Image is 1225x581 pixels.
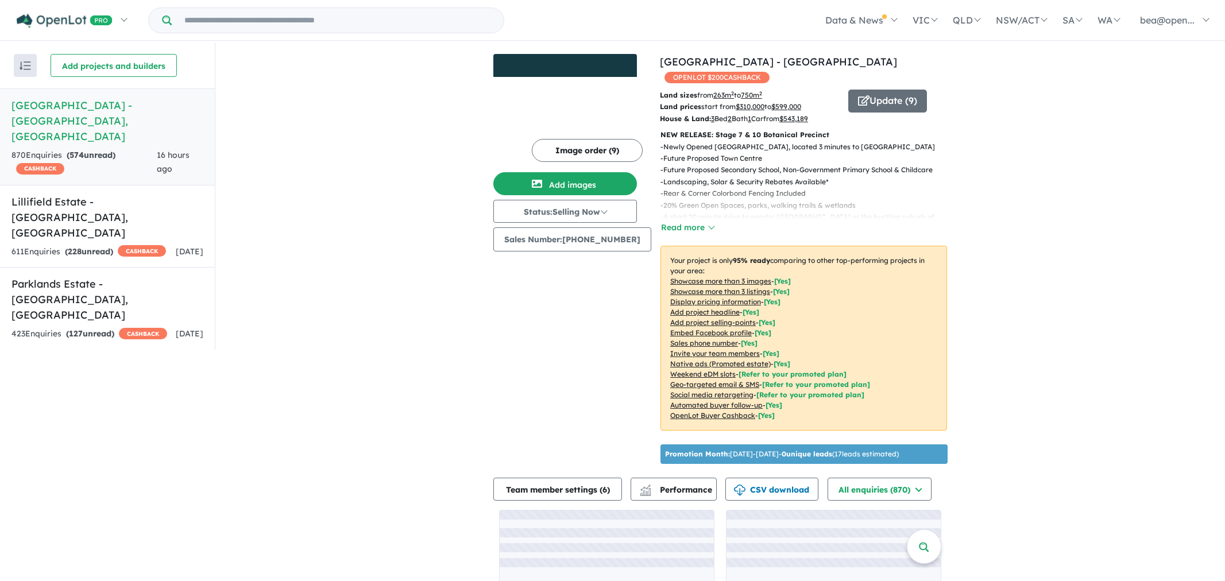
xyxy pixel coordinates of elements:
[736,102,764,111] u: $ 310,000
[11,327,167,341] div: 423 Enquir ies
[763,349,779,358] span: [ Yes ]
[734,91,762,99] span: to
[771,102,801,111] u: $ 599,000
[734,485,745,496] img: download icon
[665,449,899,459] p: [DATE] - [DATE] - ( 17 leads estimated)
[493,227,651,251] button: Sales Number:[PHONE_NUMBER]
[759,90,762,96] sup: 2
[69,328,83,339] span: 127
[741,339,758,347] span: [ Yes ]
[17,14,113,28] img: Openlot PRO Logo White
[640,488,651,495] img: bar-chart.svg
[11,194,203,241] h5: Lillifield Estate - [GEOGRAPHIC_DATA] , [GEOGRAPHIC_DATA]
[733,256,770,265] b: 95 % ready
[176,328,203,339] span: [DATE]
[759,318,775,327] span: [ Yes ]
[640,485,651,491] img: line-chart.svg
[118,245,166,257] span: CASHBACK
[660,153,956,164] p: - Future Proposed Town Centre
[670,359,771,368] u: Native ads (Promoted estate)
[670,287,770,296] u: Showcase more than 3 listings
[665,450,730,458] b: Promotion Month:
[755,328,771,337] span: [ Yes ]
[782,450,832,458] b: 0 unique leads
[670,380,759,389] u: Geo-targeted email & SMS
[779,114,808,123] u: $ 543,189
[743,308,759,316] span: [ Yes ]
[20,61,31,70] img: sort.svg
[670,401,763,409] u: Automated buyer follow-up
[670,349,760,358] u: Invite your team members
[532,139,643,162] button: Image order (9)
[660,141,956,153] p: - Newly Opened [GEOGRAPHIC_DATA], located 3 minutes to [GEOGRAPHIC_DATA]
[660,101,840,113] p: start from
[660,221,714,234] button: Read more
[756,390,864,399] span: [Refer to your promoted plan]
[660,90,840,101] p: from
[670,308,740,316] u: Add project headline
[711,114,714,123] u: 3
[713,91,734,99] u: 263 m
[773,287,790,296] span: [ Yes ]
[828,478,932,501] button: All enquiries (870)
[670,390,753,399] u: Social media retargeting
[670,318,756,327] u: Add project selling-points
[664,72,770,83] span: OPENLOT $ 200 CASHBACK
[670,328,752,337] u: Embed Facebook profile
[51,54,177,77] button: Add projects and builders
[660,129,947,141] p: NEW RELEASE: Stage 7 & 10 Botanical Precinct
[16,163,64,175] span: CASHBACK
[660,113,840,125] p: Bed Bath Car from
[774,277,791,285] span: [ Yes ]
[11,276,203,323] h5: Parklands Estate - [GEOGRAPHIC_DATA] , [GEOGRAPHIC_DATA]
[670,370,736,378] u: Weekend eDM slots
[493,478,622,501] button: Team member settings (6)
[493,172,637,195] button: Add images
[1140,14,1195,26] span: bea@open...
[11,98,203,144] h5: [GEOGRAPHIC_DATA] - [GEOGRAPHIC_DATA] , [GEOGRAPHIC_DATA]
[739,370,847,378] span: [Refer to your promoted plan]
[741,91,762,99] u: 750 m
[66,328,114,339] strong: ( unread)
[660,211,956,235] p: - A short 20 minute drive to nearby [GEOGRAPHIC_DATA] or the bustling suburb of [GEOGRAPHIC_DATA]
[731,90,734,96] sup: 2
[660,91,697,99] b: Land sizes
[764,102,801,111] span: to
[631,478,717,501] button: Performance
[11,245,166,259] div: 611 Enquir ies
[758,411,775,420] span: [Yes]
[157,150,190,174] span: 16 hours ago
[174,8,501,33] input: Try estate name, suburb, builder or developer
[11,149,157,176] div: 870 Enquir ies
[660,188,956,199] p: - Rear & Corner Colorbond Fencing Included
[725,478,818,501] button: CSV download
[65,246,113,257] strong: ( unread)
[660,200,956,211] p: - 20% Green Open Spaces, parks, walking trails & wetlands
[119,328,167,339] span: CASHBACK
[762,380,870,389] span: [Refer to your promoted plan]
[660,102,701,111] b: Land prices
[728,114,732,123] u: 2
[848,90,927,113] button: Update (9)
[670,339,738,347] u: Sales phone number
[764,297,780,306] span: [ Yes ]
[67,150,115,160] strong: ( unread)
[670,277,771,285] u: Showcase more than 3 images
[660,55,897,68] a: [GEOGRAPHIC_DATA] - [GEOGRAPHIC_DATA]
[748,114,751,123] u: 1
[602,485,607,495] span: 6
[69,150,84,160] span: 574
[493,200,637,223] button: Status:Selling Now
[68,246,82,257] span: 228
[670,297,761,306] u: Display pricing information
[176,246,203,257] span: [DATE]
[660,164,956,176] p: - Future Proposed Secondary School, Non-Government Primary School & Childcare
[660,246,947,431] p: Your project is only comparing to other top-performing projects in your area: - - - - - - - - - -...
[642,485,712,495] span: Performance
[670,411,755,420] u: OpenLot Buyer Cashback
[774,359,790,368] span: [Yes]
[660,176,956,188] p: - Landscaping, Solar & Security Rebates Available*
[766,401,782,409] span: [Yes]
[660,114,711,123] b: House & Land:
